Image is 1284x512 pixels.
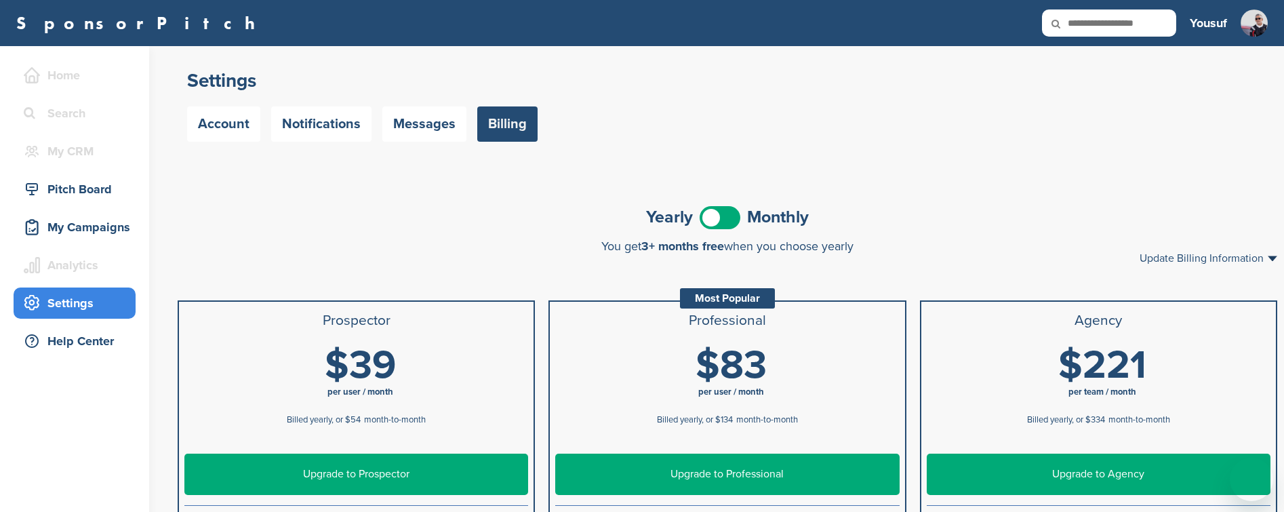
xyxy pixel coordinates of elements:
a: Notifications [271,106,372,142]
div: Analytics [20,253,136,277]
a: Upgrade to Professional [555,454,899,495]
a: Upgrade to Agency [927,454,1270,495]
a: Help Center [14,326,136,357]
a: SponsorPitch [16,14,264,32]
h3: Agency [927,313,1270,329]
span: month-to-month [364,414,426,425]
a: Settings [14,288,136,319]
span: Billed yearly, or $134 [657,414,733,425]
h2: Settings [187,68,1268,93]
span: Billed yearly, or $54 [287,414,361,425]
a: My Campaigns [14,212,136,243]
a: Update Billing Information [1140,253,1277,264]
div: Settings [20,291,136,315]
span: $221 [1058,342,1146,389]
span: per team / month [1068,387,1136,397]
div: Pitch Board [20,177,136,201]
span: month-to-month [1108,414,1170,425]
div: My Campaigns [20,215,136,239]
span: per user / month [698,387,764,397]
span: 3+ months free [641,239,724,254]
span: $83 [696,342,767,389]
h3: Prospector [184,313,528,329]
div: Search [20,101,136,125]
a: Home [14,60,136,91]
span: $39 [325,342,396,389]
a: Account [187,106,260,142]
div: My CRM [20,139,136,163]
iframe: Button to launch messaging window [1230,458,1273,501]
span: Billed yearly, or $334 [1027,414,1105,425]
a: My CRM [14,136,136,167]
span: Monthly [747,209,809,226]
a: Search [14,98,136,129]
a: Yousuf [1190,8,1227,38]
a: Upgrade to Prospector [184,454,528,495]
div: Home [20,63,136,87]
span: Yearly [646,209,693,226]
h3: Yousuf [1190,14,1227,33]
h3: Professional [555,313,899,329]
a: Billing [477,106,538,142]
div: Help Center [20,329,136,353]
span: month-to-month [736,414,798,425]
a: Pitch Board [14,174,136,205]
div: Most Popular [680,288,775,309]
span: per user / month [327,387,393,397]
a: Messages [382,106,466,142]
div: You get when you choose yearly [178,239,1277,253]
a: Analytics [14,250,136,281]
